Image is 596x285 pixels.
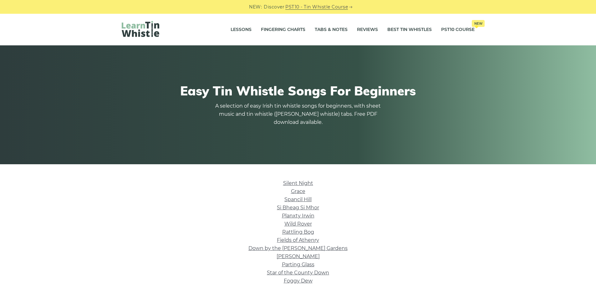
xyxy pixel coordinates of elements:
[282,229,314,235] a: Rattling Bog
[472,20,485,27] span: New
[231,22,252,38] a: Lessons
[284,196,312,202] a: Spancil Hill
[357,22,378,38] a: Reviews
[282,262,314,267] a: Parting Glass
[277,253,320,259] a: [PERSON_NAME]
[261,22,305,38] a: Fingering Charts
[122,83,475,98] h1: Easy Tin Whistle Songs For Beginners
[291,188,305,194] a: Grace
[214,102,383,126] p: A selection of easy Irish tin whistle songs for beginners, with sheet music and tin whistle ([PER...
[315,22,348,38] a: Tabs & Notes
[283,180,313,186] a: Silent Night
[282,213,314,219] a: Planxty Irwin
[248,245,348,251] a: Down by the [PERSON_NAME] Gardens
[284,278,313,284] a: Foggy Dew
[387,22,432,38] a: Best Tin Whistles
[122,21,159,37] img: LearnTinWhistle.com
[284,221,312,227] a: Wild Rover
[277,205,319,211] a: Si­ Bheag Si­ Mhor
[277,237,319,243] a: Fields of Athenry
[267,270,329,276] a: Star of the County Down
[441,22,475,38] a: PST10 CourseNew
